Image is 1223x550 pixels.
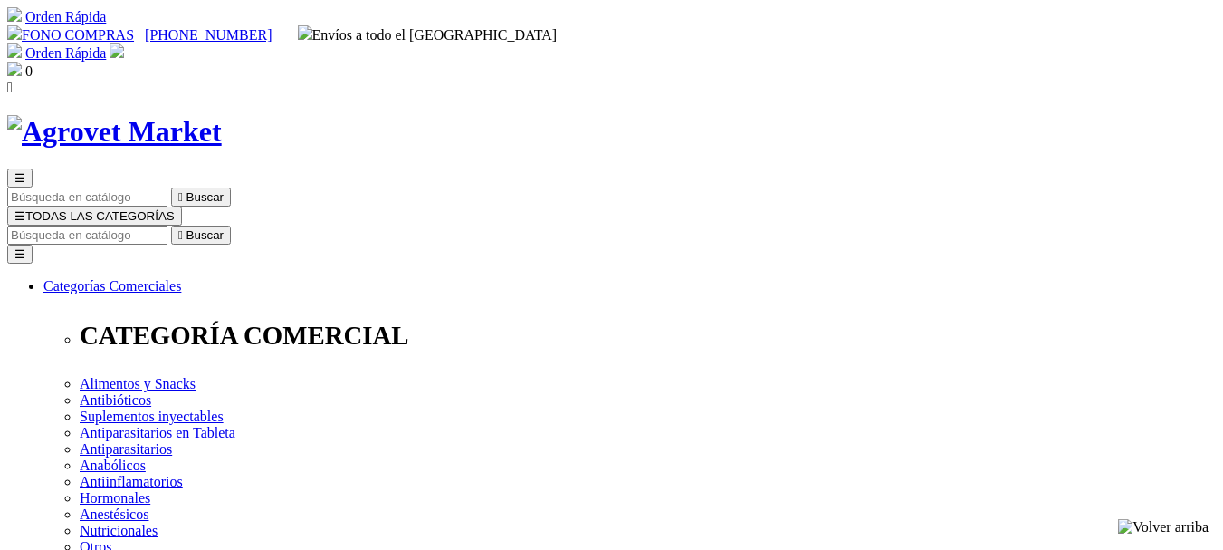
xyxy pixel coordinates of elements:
[80,523,158,538] a: Nutricionales
[80,507,148,522] a: Anestésicos
[80,321,1216,351] p: CATEGORÍA COMERCIAL
[1118,519,1209,536] img: Volver arriba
